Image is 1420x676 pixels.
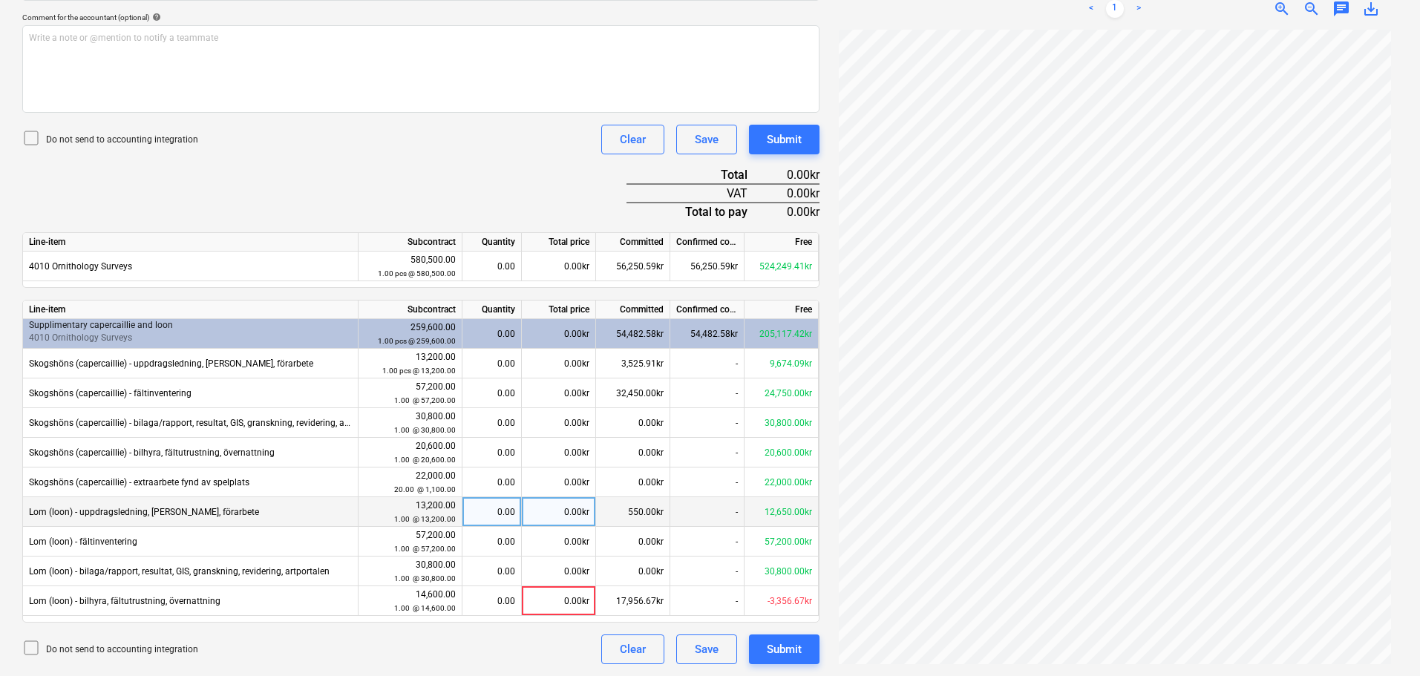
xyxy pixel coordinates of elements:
div: Line-item [23,301,359,319]
div: 13,200.00 [364,350,456,378]
div: 54,482.58kr [596,319,670,349]
div: - [670,378,745,408]
button: Submit [749,634,819,664]
div: - [670,527,745,557]
div: 524,249.41kr [745,252,819,281]
div: Free [745,301,819,319]
div: - [670,557,745,586]
button: Clear [601,125,664,154]
small: 1.00 @ 13,200.00 [394,515,456,523]
span: Skogshöns (capercaillie) - extraarbete fynd av spelplats [29,477,249,488]
div: Total price [522,301,596,319]
div: 13,200.00 [364,499,456,526]
div: 0.00kr [522,467,596,497]
div: 0.00 [468,349,515,378]
div: 259,600.00 [364,321,456,348]
div: 22,000.00 [364,469,456,496]
div: 3,525.91kr [596,349,670,378]
div: 0.00 [468,252,515,281]
div: VAT [626,184,771,203]
div: 0.00kr [522,527,596,557]
div: 20,600.00 [364,439,456,467]
button: Clear [601,634,664,664]
div: 30,800.00 [364,410,456,437]
div: 0.00 [468,497,515,527]
div: 0.00kr [522,378,596,408]
div: 0.00kr [522,497,596,527]
div: 0.00kr [596,438,670,467]
div: Quantity [462,301,522,319]
div: 22,000.00kr [745,467,819,497]
div: - [670,349,745,378]
div: Line-item [23,233,359,252]
div: 57,200.00kr [745,527,819,557]
div: 30,800.00 [364,558,456,585]
div: 30,800.00kr [745,408,819,438]
div: - [670,408,745,438]
span: Lom (loon) - fältinventering [29,536,137,547]
span: Lom (loon) - bilhyra, fältutrustning, övernattning [29,596,220,606]
div: 17,956.67kr [596,586,670,616]
div: 9,674.09kr [745,349,819,378]
div: Clear [620,130,646,149]
div: 12,650.00kr [745,497,819,527]
div: -3,356.67kr [745,586,819,616]
div: 0.00 [468,586,515,616]
div: 0.00 [468,467,515,497]
div: Clear [620,640,646,659]
div: - [670,467,745,497]
span: Skogshöns (capercaillie) - bilaga/rapport, resultat, GIS, granskning, revidering, artportalen [29,418,384,428]
div: Total price [522,233,596,252]
div: 0.00 [468,557,515,586]
div: Submit [767,640,802,659]
span: Supplimentary capercaillie and loon [29,320,173,330]
div: Save [695,130,719,149]
div: 0.00kr [596,467,670,497]
small: 1.00 @ 30,800.00 [394,574,456,583]
small: 1.00 pcs @ 13,200.00 [382,367,456,375]
div: 32,450.00kr [596,378,670,408]
div: 24,750.00kr [745,378,819,408]
div: 14,600.00 [364,588,456,615]
div: 57,200.00 [364,528,456,556]
div: Quantity [462,233,522,252]
span: Skogshöns (capercaillie) - uppdragsledning, möten, förarbete [29,358,313,369]
div: 0.00kr [522,319,596,349]
div: 56,250.59kr [670,252,745,281]
div: Committed [596,233,670,252]
small: 1.00 @ 30,800.00 [394,426,456,434]
div: 0.00 [468,438,515,467]
small: 1.00 @ 14,600.00 [394,604,456,612]
div: Free [745,233,819,252]
div: 0.00kr [522,349,596,378]
div: 205,117.42kr [745,319,819,349]
small: 20.00 @ 1,100.00 [394,485,456,493]
small: 1.00 pcs @ 259,600.00 [378,337,456,345]
div: Total to pay [626,203,771,220]
div: - [670,497,745,527]
button: Save [676,125,737,154]
small: 1.00 pcs @ 580,500.00 [378,269,456,278]
iframe: Chat Widget [1346,605,1420,676]
div: 0.00kr [771,203,819,220]
div: 30,800.00kr [745,557,819,586]
div: Subcontract [359,301,462,319]
div: 0.00kr [522,586,596,616]
button: Submit [749,125,819,154]
div: 56,250.59kr [596,252,670,281]
span: 4010 Ornithology Surveys [29,332,132,343]
div: Subcontract [359,233,462,252]
div: - [670,586,745,616]
div: 0.00 [468,378,515,408]
div: 0.00kr [596,408,670,438]
div: Committed [596,301,670,319]
div: Confirmed costs [670,233,745,252]
span: Skogshöns (capercaillie) - bilhyra, fältutrustning, övernattning [29,447,275,458]
div: Total [626,166,771,184]
div: - [670,438,745,467]
small: 1.00 @ 57,200.00 [394,545,456,553]
p: Do not send to accounting integration [46,134,198,146]
div: Submit [767,130,802,149]
div: 0.00kr [522,408,596,438]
